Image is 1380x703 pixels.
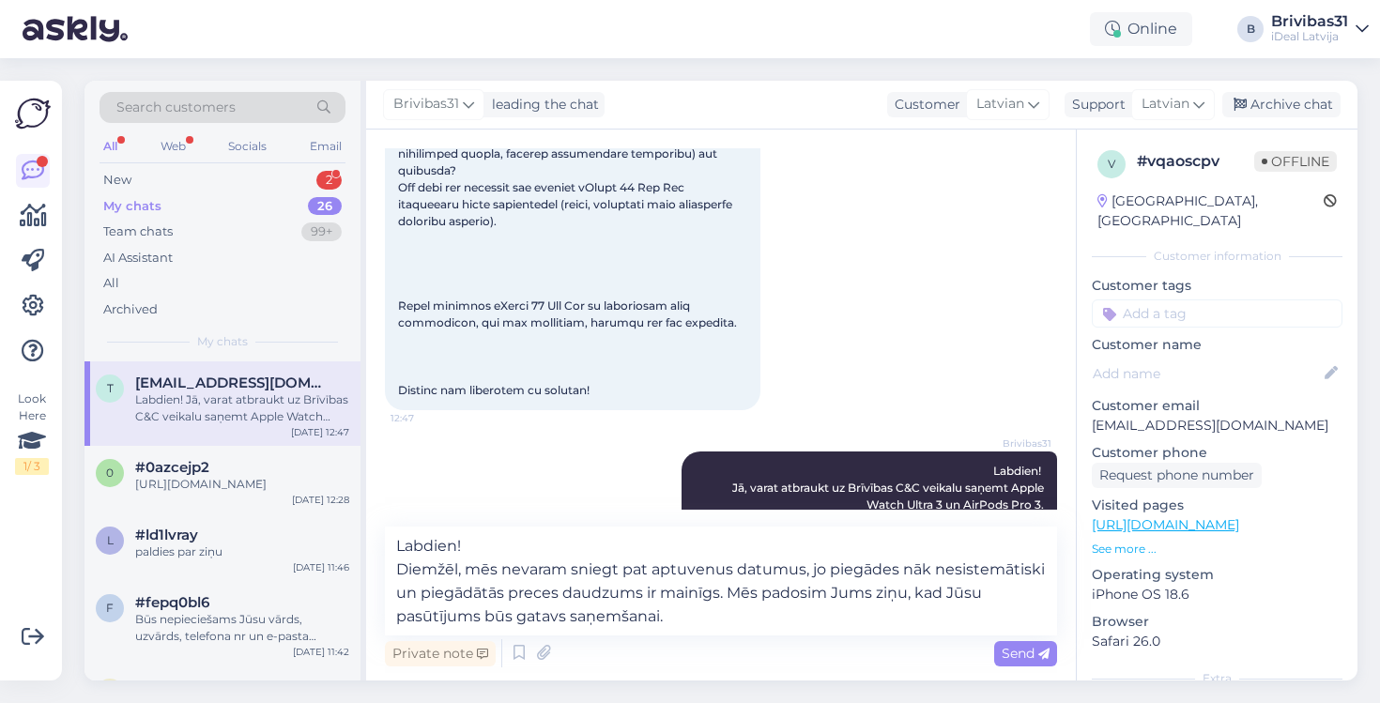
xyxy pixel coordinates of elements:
[316,171,342,190] div: 2
[1142,94,1189,115] span: Latvian
[1137,150,1254,173] div: # vqaoscpv
[1092,670,1342,687] div: Extra
[393,94,459,115] span: Brivibas31
[15,390,49,475] div: Look Here
[106,466,114,480] span: 0
[1271,14,1348,29] div: Brivibas31
[726,464,1047,545] span: Labdien! Jā, varat atbraukt uz Brīvības C&C veikalu saņemt Apple Watch Ultra 3 un AirPods Pro 3. ...
[103,300,158,319] div: Archived
[107,533,114,547] span: l
[1092,541,1342,558] p: See more ...
[1092,416,1342,436] p: [EMAIL_ADDRESS][DOMAIN_NAME]
[1108,157,1115,171] span: v
[135,374,330,391] span: tyomastag@gmail.com
[1092,248,1342,265] div: Customer information
[1092,335,1342,355] p: Customer name
[103,274,119,293] div: All
[135,476,349,493] div: [URL][DOMAIN_NAME]
[15,458,49,475] div: 1 / 3
[135,391,349,425] div: Labdien! Jā, varat atbraukt uz Brīvības C&C veikalu saņemt Apple Watch Ultra 3 un AirPods Pro 3. ...
[981,436,1051,451] span: Brivibas31
[1092,585,1342,604] p: iPhone OS 18.6
[135,611,349,645] div: Būs nepieciešams Jūsu vārds, uzvārds, telefona nr un e-pasta adrese. Priekšapmaksa nav nepiecieša...
[306,134,345,159] div: Email
[135,679,204,695] span: #zestfr3d
[1090,12,1192,46] div: Online
[1237,16,1264,42] div: B
[1271,29,1348,44] div: iDeal Latvija
[308,197,342,216] div: 26
[135,543,349,560] div: paldies par ziņu
[1092,632,1342,651] p: Safari 26.0
[1092,463,1262,488] div: Request phone number
[293,645,349,659] div: [DATE] 11:42
[1092,516,1239,533] a: [URL][DOMAIN_NAME]
[103,249,173,267] div: AI Assistant
[385,527,1057,635] textarea: Labdien! Diemžēl, mēs nevaram sniegt pat aptuvenus datumus, jo piegādes nāk nesistemātiski un pie...
[385,641,496,666] div: Private note
[103,222,173,241] div: Team chats
[484,95,599,115] div: leading the chat
[135,459,209,476] span: #0azcejp2
[1097,191,1324,231] div: [GEOGRAPHIC_DATA], [GEOGRAPHIC_DATA]
[1092,443,1342,463] p: Customer phone
[1002,645,1050,662] span: Send
[197,333,248,350] span: My chats
[116,98,236,117] span: Search customers
[1092,396,1342,416] p: Customer email
[103,171,131,190] div: New
[107,381,114,395] span: t
[1092,565,1342,585] p: Operating system
[135,594,209,611] span: #fepq0bl6
[976,94,1024,115] span: Latvian
[224,134,270,159] div: Socials
[103,197,161,216] div: My chats
[887,95,960,115] div: Customer
[1222,92,1341,117] div: Archive chat
[15,96,51,131] img: Askly Logo
[301,222,342,241] div: 99+
[157,134,190,159] div: Web
[106,601,114,615] span: f
[100,134,121,159] div: All
[1092,276,1342,296] p: Customer tags
[291,425,349,439] div: [DATE] 12:47
[1093,363,1321,384] input: Add name
[1092,496,1342,515] p: Visited pages
[1092,612,1342,632] p: Browser
[135,527,198,543] span: #ld1lvray
[391,411,461,425] span: 12:47
[1092,299,1342,328] input: Add a tag
[1065,95,1126,115] div: Support
[292,493,349,507] div: [DATE] 12:28
[1271,14,1369,44] a: Brivibas31iDeal Latvija
[1254,151,1337,172] span: Offline
[293,560,349,574] div: [DATE] 11:46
